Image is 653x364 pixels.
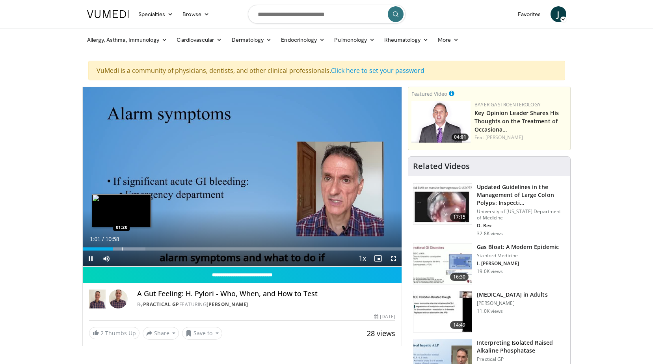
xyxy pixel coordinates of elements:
span: 16:30 [450,273,469,281]
a: Practical GP [143,301,179,308]
div: Feat. [474,134,567,141]
a: Allergy, Asthma, Immunology [82,32,172,48]
img: Avatar [109,290,128,308]
a: Pulmonology [329,32,380,48]
button: Pause [83,251,99,266]
a: Endocrinology [276,32,329,48]
a: Browse [178,6,214,22]
video-js: Video Player [83,87,402,267]
p: D. Rex [477,223,566,229]
div: Progress Bar [83,247,402,251]
button: Enable picture-in-picture mode [370,251,386,266]
span: / [102,236,104,242]
img: VuMedi Logo [87,10,129,18]
h4: Related Videos [413,162,470,171]
img: 9828b8df-38ad-4333-b93d-bb657251ca89.png.150x105_q85_crop-smart_upscale.png [411,101,471,143]
p: [PERSON_NAME] [477,300,547,306]
a: 16:30 Gas Bloat: A Modern Epidemic Stanford Medicine I. [PERSON_NAME] 19.0K views [413,243,566,285]
img: 480ec31d-e3c1-475b-8289-0a0659db689a.150x105_q85_crop-smart_upscale.jpg [413,243,472,284]
p: University of [US_STATE] Department of Medicine [477,208,566,221]
p: Practical GP [477,356,566,362]
button: Save to [182,327,222,340]
a: Dermatology [227,32,277,48]
h3: Updated Guidelines in the Management of Large Colon Polyps: Inspecti… [477,183,566,207]
a: Rheumatology [380,32,433,48]
a: 17:15 Updated Guidelines in the Management of Large Colon Polyps: Inspecti… University of [US_STA... [413,183,566,237]
button: Playback Rate [354,251,370,266]
span: 2 [100,329,104,337]
h4: A Gut Feeling: H. Pylori - Who, When, and How to Test [137,290,395,298]
a: [PERSON_NAME] [207,301,248,308]
h3: Interpreting Isolated Raised Alkaline Phosphatase [477,339,566,355]
div: [DATE] [374,313,395,320]
a: Key Opinion Leader Shares His Thoughts on the Treatment of Occasiona… [474,109,559,133]
span: 14:49 [450,321,469,329]
span: 04:01 [452,134,469,141]
img: 11950cd4-d248-4755-8b98-ec337be04c84.150x105_q85_crop-smart_upscale.jpg [413,291,472,332]
img: image.jpeg [92,194,151,227]
span: 28 views [367,329,395,338]
a: 2 Thumbs Up [89,327,140,339]
div: VuMedi is a community of physicians, dentists, and other clinical professionals. [88,61,565,80]
h3: Gas Bloat: A Modern Epidemic [477,243,559,251]
a: 14:49 [MEDICAL_DATA] in Adults [PERSON_NAME] 11.0K views [413,291,566,332]
p: Stanford Medicine [477,253,559,259]
small: Featured Video [411,90,447,97]
a: More [433,32,463,48]
a: Bayer Gastroenterology [474,101,541,108]
a: 04:01 [411,101,471,143]
span: 10:58 [105,236,119,242]
span: 17:15 [450,213,469,221]
p: 11.0K views [477,308,503,314]
img: Practical GP [89,290,106,308]
a: [PERSON_NAME] [486,134,523,141]
span: 1:01 [90,236,100,242]
p: 19.0K views [477,268,503,275]
a: Specialties [134,6,178,22]
p: 32.8K views [477,230,503,237]
a: Cardiovascular [172,32,227,48]
p: I. [PERSON_NAME] [477,260,559,267]
a: J [551,6,566,22]
div: By FEATURING [137,301,395,308]
img: dfcfcb0d-b871-4e1a-9f0c-9f64970f7dd8.150x105_q85_crop-smart_upscale.jpg [413,184,472,225]
a: Click here to set your password [331,66,424,75]
button: Fullscreen [386,251,402,266]
button: Share [143,327,179,340]
button: Mute [99,251,114,266]
h3: [MEDICAL_DATA] in Adults [477,291,547,299]
a: Favorites [513,6,546,22]
input: Search topics, interventions [248,5,406,24]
